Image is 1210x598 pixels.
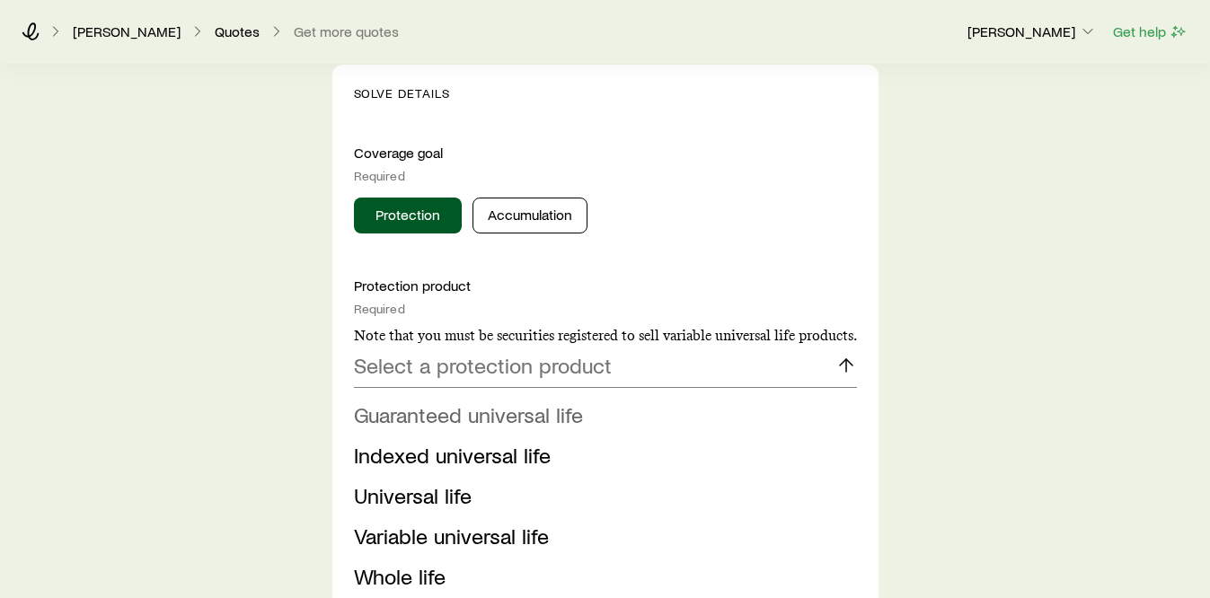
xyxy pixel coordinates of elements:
button: Accumulation [473,198,587,233]
a: Quotes [214,23,261,40]
a: [PERSON_NAME] [72,23,181,40]
span: Guaranteed universal life [354,401,583,427]
span: Universal life [354,482,472,508]
button: Protection [354,198,462,233]
div: Required [354,169,857,183]
button: [PERSON_NAME] [967,22,1098,43]
div: Required [354,302,857,316]
p: Coverage goal [354,144,857,162]
button: Get help [1112,22,1188,42]
p: Solve Details [354,86,857,101]
p: Protection product [354,277,857,295]
span: Whole life [354,563,446,589]
li: Whole life [354,557,846,597]
li: Guaranteed universal life [354,395,846,435]
span: Indexed universal life [354,442,551,468]
li: Indexed universal life [354,435,846,476]
button: Get more quotes [293,23,400,40]
p: Select a protection product [354,353,612,378]
li: Variable universal life [354,516,846,557]
p: Note that you must be securities registered to sell variable universal life products. [354,327,857,345]
span: Variable universal life [354,523,549,549]
p: [PERSON_NAME] [967,22,1097,40]
li: Universal life [354,476,846,516]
